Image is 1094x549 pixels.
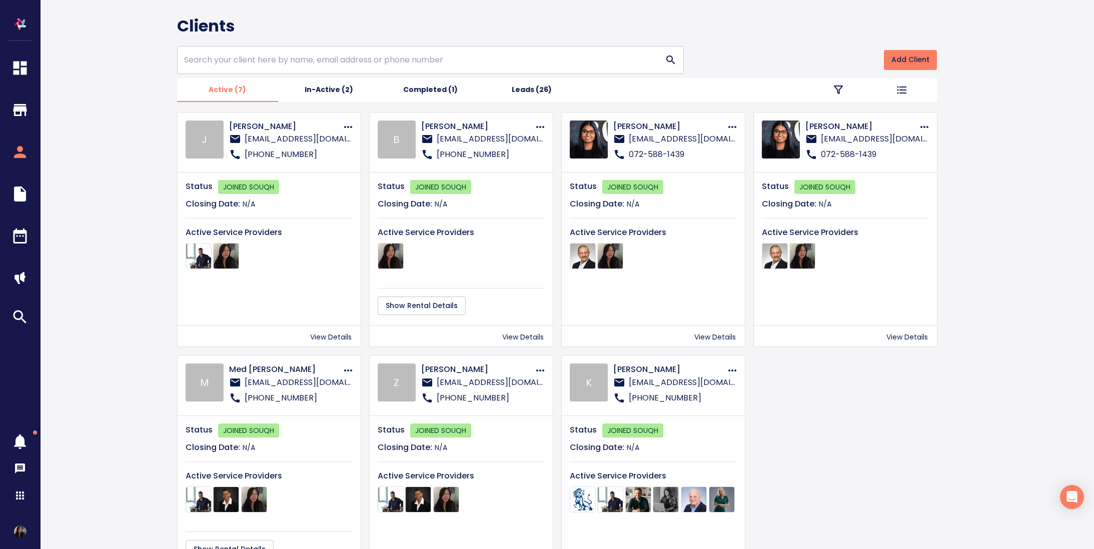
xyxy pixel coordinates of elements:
span: Add Client [891,53,929,66]
p: [EMAIL_ADDRESS][DOMAIN_NAME] [437,376,545,388]
img: Ingrid Clarke-Pitt [405,486,431,512]
div: J [186,120,224,158]
p: [PHONE_NUMBER] [629,392,737,404]
div: B [378,120,416,158]
p: Status [186,424,214,436]
span: JOINED SOUQH [410,423,471,437]
p: Active Service Providers [186,470,353,482]
img: Andrew Feldman [681,486,707,512]
p: N/A [627,442,639,453]
button: megaphone [8,266,32,290]
span: Completed (1) [386,83,475,96]
img: Samuel Habib [570,243,596,269]
p: Closing Date: [570,441,624,453]
img: Carol SL Mark eXp Realty Brokerage [378,243,404,269]
p: N/A [243,199,255,209]
p: Closing Date: [378,198,432,210]
span: JOINED SOUQH [602,180,663,194]
img: logo-white-line [10,14,30,34]
span: Leads (26) [487,83,576,96]
p: Closing Date: [186,198,240,210]
button: View Details [886,332,933,342]
p: [EMAIL_ADDRESS][DOMAIN_NAME] [245,133,353,145]
p: [PERSON_NAME] [421,120,534,132]
p: 072-588-1439 [821,148,929,160]
p: [PERSON_NAME] [229,120,342,132]
svg: Dashboard [5,59,35,77]
img: Matthew Campoli [186,486,212,512]
button: Add Client [884,50,937,70]
p: Closing Date: [762,198,816,210]
img: Carol SL Mark eXp Realty Brokerage [789,243,815,269]
div: M [186,363,224,401]
p: [PHONE_NUMBER] [245,392,353,404]
p: View Details [502,332,549,342]
img: megaphone [14,272,26,284]
p: Status [570,424,598,436]
p: N/A [627,199,639,209]
div: Profile [14,525,27,538]
p: [PERSON_NAME] [613,363,726,375]
p: Active Service Providers [378,470,545,482]
p: [PERSON_NAME] [613,120,726,132]
img: Tara Sadat [709,486,735,512]
p: [PERSON_NAME] [805,120,918,132]
span: JOINED SOUQH [794,180,855,194]
span: JOINED SOUQH [602,423,663,437]
button: Show Rental Details [378,296,466,315]
p: [EMAIL_ADDRESS][DOMAIN_NAME] [629,376,737,388]
p: N/A [435,442,447,453]
img: Carol SL Mark eXp Realty Brokerage [597,243,623,269]
p: Status [378,180,406,192]
img: Profile%20Photo%20cropped.jpg [570,120,608,158]
button: View Details [310,332,357,342]
img: Samuel Habib [762,243,788,269]
img: Coming Soon [834,85,843,93]
span: JOINED SOUQH [218,180,279,194]
p: Active Service Providers [378,226,545,238]
span: Notifications [5,432,35,450]
img: Carol SL Mark eXp Realty Brokerage [213,243,239,269]
p: Med [PERSON_NAME] [229,363,342,375]
p: [EMAIL_ADDRESS][DOMAIN_NAME] [821,133,929,145]
span: JOINED SOUQH [410,180,471,194]
svg: Apps [14,489,26,501]
p: N/A [819,199,831,209]
div: Open Intercom Messenger [1060,485,1084,509]
div: Calendar [5,227,35,248]
p: Active Service Providers [570,226,737,238]
img: Laura Skene [653,486,679,512]
input: Search your client here by name, email address or phone number [177,46,661,74]
img: Carol SL Mark eXp Realty Brokerage [241,486,267,512]
span: JOINED SOUQH [218,423,279,437]
svg: Clients [5,143,35,161]
svg: Storefront [5,101,35,119]
p: Status [570,180,598,192]
div: Messages [14,462,26,477]
p: Status [762,180,790,192]
img: Moe & Zarifa Real Estate Team [570,486,596,512]
p: [PHONE_NUMBER] [245,148,353,160]
img: logob9471d14-b271-47ca-8a15-5b820fa5ef20.png [14,525,27,538]
img: Ingrid Clarke-Pitt [213,486,239,512]
span: In-Active (2) [284,83,374,96]
div: K [570,363,608,401]
p: [PERSON_NAME] [421,363,534,375]
img: Matthew Campoli [597,486,623,512]
img: Matthew Campoli [186,243,212,269]
p: Status [186,180,214,192]
p: [PHONE_NUMBER] [437,392,545,404]
p: 072-588-1439 [629,148,737,160]
p: N/A [243,442,255,453]
svg: Marketplace [5,308,35,326]
div: client-management-tabs [177,78,811,102]
p: Status [378,424,406,436]
p: Active Service Providers [762,226,929,238]
p: Active Service Providers [186,226,353,238]
h4: Clients [177,16,937,36]
button: View Details [694,332,741,342]
p: [EMAIL_ADDRESS][DOMAIN_NAME] [437,133,545,145]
